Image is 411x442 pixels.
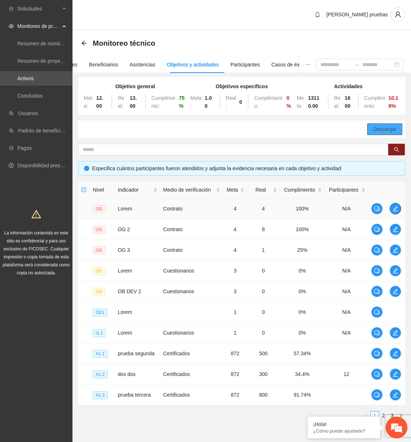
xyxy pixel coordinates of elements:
[390,224,401,235] button: edit
[305,62,310,67] span: ellipsis
[371,412,379,420] a: 1
[81,40,87,46] span: arrow-left
[297,95,304,109] span: Meta:
[379,412,387,420] a: 2
[283,186,316,194] span: Cumplimiento
[345,95,350,109] strong: 1600
[399,414,403,418] span: right
[371,368,383,380] button: comment
[394,147,399,153] span: search
[223,323,247,343] td: 1
[115,199,160,219] td: Lorem
[216,83,268,89] strong: Objetivos específicos
[362,411,370,420] button: left
[313,428,375,434] p: ¿Cómo puedo ayudarte?
[247,261,280,281] td: 0
[115,219,160,240] td: OG 2
[280,323,325,343] td: 0%
[325,302,368,323] td: N/A
[115,385,160,405] td: prueba tercera
[280,343,325,364] td: 57.34%
[388,411,397,420] li: 3
[17,1,60,16] span: Solicitudes
[223,281,247,302] td: 3
[18,128,71,134] a: Padrón de beneficiarios
[390,288,401,294] span: edit
[390,330,401,336] span: edit
[388,144,405,155] button: search
[271,61,349,69] div: Casos de éxito, retos y obstáculos
[115,181,160,199] th: Indicador
[390,226,401,232] span: edit
[160,385,223,405] td: Certificados
[17,163,79,168] a: Disponibilidad presupuestal
[223,302,247,323] td: 1
[388,412,396,420] a: 3
[247,240,280,261] td: 1
[93,350,108,358] span: A1.1
[371,327,383,339] button: comment
[280,199,325,219] td: 100%
[93,37,155,49] span: Monitoreo técnico
[115,323,160,343] td: Lorem
[90,181,115,199] th: Nivel
[118,95,124,109] span: Real:
[390,327,401,339] button: edit
[92,164,399,172] div: Especifica cuántos participantes fueron atendidos y adjunta la evidencia necesaria en cada objeti...
[160,181,223,199] th: Medio de verificación
[325,219,368,240] td: N/A
[93,288,105,296] span: OD
[84,166,89,171] span: info-circle
[313,421,375,427] div: ¡Hola!
[17,93,42,99] a: Concluidos
[93,308,107,316] span: OE1
[223,343,247,364] td: 872
[119,4,136,21] div: Minimizar ventana de chat en vivo
[247,364,280,385] td: 300
[115,281,160,302] td: OB DEV 2
[160,323,223,343] td: Cuestionarios
[247,281,280,302] td: 0
[389,95,398,109] strong: 10.19 %
[354,62,360,67] span: swap-right
[280,281,325,302] td: 0%
[223,364,247,385] td: 872
[391,11,405,18] span: user
[9,24,14,29] span: eye
[205,95,212,109] strong: 1.00
[223,261,247,281] td: 3
[17,19,60,33] span: Monitoreo de proyectos
[247,181,280,199] th: Real
[308,95,319,109] strong: 13110.00
[364,95,385,109] span: Cumplimiento:
[247,302,280,323] td: 0
[280,240,325,261] td: 25%
[130,95,137,109] strong: 13.00
[223,219,247,240] td: 4
[371,244,383,256] button: comment
[390,206,401,212] span: edit
[84,95,92,109] span: Meta:
[390,348,401,359] button: edit
[115,302,160,323] td: Lorem
[328,186,360,194] span: Participantes
[367,123,402,135] button: Descargar
[390,389,401,401] button: edit
[223,240,247,261] td: 4
[280,302,325,323] td: 0%
[390,286,401,297] button: edit
[247,385,280,405] td: 800
[160,240,223,261] td: Contrato
[9,6,14,11] span: inbox
[379,411,388,420] li: 2
[38,37,122,46] div: Chatee con nosotros ahora
[160,364,223,385] td: Certificados
[312,12,323,17] span: bell
[115,261,160,281] td: Lorem
[397,411,405,420] button: right
[3,230,70,275] span: La información contenida en este sitio es confidencial y para uso exclusivo de FICOSEC. Cualquier...
[325,281,368,302] td: N/A
[226,186,238,194] span: Meta
[280,364,325,385] td: 34.4%
[325,199,368,219] td: N/A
